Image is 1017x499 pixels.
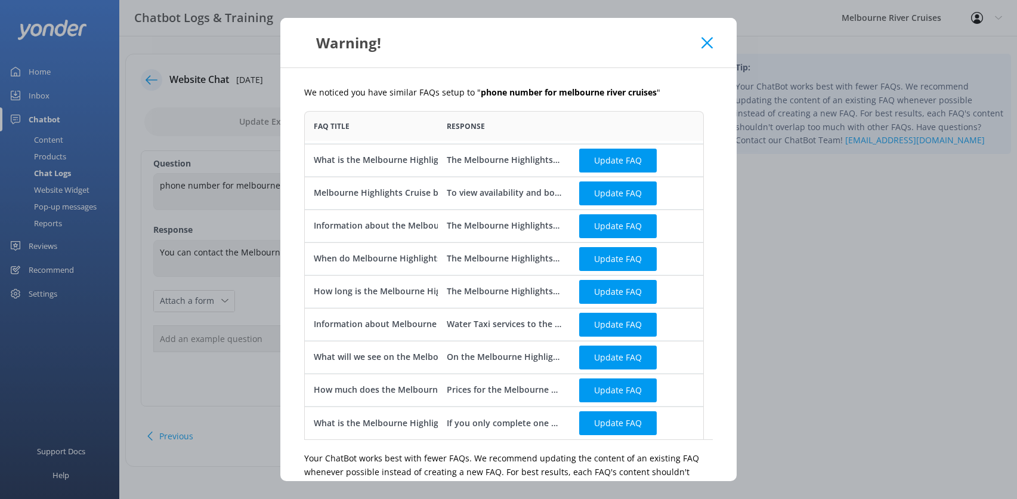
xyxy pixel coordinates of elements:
[314,384,534,397] div: How much does the Melbourne Highlights Cruise cost
[447,187,562,200] div: To view availability and book your Melbourne Highlights Cruise, head to [URL][DOMAIN_NAME]
[304,210,704,242] div: row
[314,154,598,167] div: What is the Melbourne Highlights Cruise departure location and time
[447,220,562,233] div: The Melbourne Highlights Cruise combines two scenic journeys—the Ports & Docklands Cruise and the...
[579,247,657,271] button: Update FAQ
[314,318,534,331] div: Information about Melbourne Cup [DATE] Water Taxis
[701,37,713,49] button: Close
[314,285,497,298] div: How long is the Melbourne Highlights Cruise
[447,252,562,266] div: The Melbourne Highlights Cruise operates 7 days a week, including public holidays. Departure time...
[304,33,701,53] div: Warning!
[447,318,562,331] div: Water Taxi services to the Melbourne Cup [DATE] offer a stylish and efficient 75-minute cruise fr...
[447,351,562,364] div: On the Melbourne Highlights Cruise, you’ll see key landmarks from both the downriver and upriver ...
[579,181,657,205] button: Update FAQ
[314,220,525,233] div: Information about the Melbourne Highlights Cruise
[481,87,657,98] b: phone number for melbourne river cruises
[304,374,704,406] div: row
[304,406,704,439] div: row
[304,308,704,341] div: row
[447,285,562,298] div: The Melbourne Highlights Cruise lasts approximately 2 to 2.5 hours.
[579,346,657,369] button: Update FAQ
[304,144,704,177] div: row
[304,242,704,275] div: row
[447,154,562,167] div: The Melbourne Highlights Cruise departs from Berth 2 at [GEOGRAPHIC_DATA]. Please check in at the...
[579,280,657,304] button: Update FAQ
[447,121,485,132] span: Response
[314,417,558,430] div: What is the Melbourne Highlights Cruise cancellation policy
[304,341,704,374] div: row
[314,351,530,364] div: What will we see on the Melbourne Highlights Cruise
[447,417,562,430] div: If you only complete one part of the Melbourne Highlights Cruise, refunds aren’t available for ch...
[579,149,657,173] button: Update FAQ
[304,177,704,210] div: row
[304,452,713,492] p: Your ChatBot works best with fewer FAQs. We recommend updating the content of an existing FAQ whe...
[579,378,657,402] button: Update FAQ
[447,384,562,397] div: Prices for the Melbourne Highlights Cruise start from $70 for adults, $62 for concession, $33 for...
[579,313,657,337] button: Update FAQ
[314,121,350,132] span: FAQ Title
[579,411,657,435] button: Update FAQ
[304,275,704,308] div: row
[314,187,535,200] div: Melbourne Highlights Cruise bookings and availability
[314,252,508,266] div: When do Melbourne Highlights Cruises operate
[304,141,704,439] div: grid
[304,86,713,99] p: We noticed you have similar FAQs setup to " "
[579,214,657,238] button: Update FAQ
